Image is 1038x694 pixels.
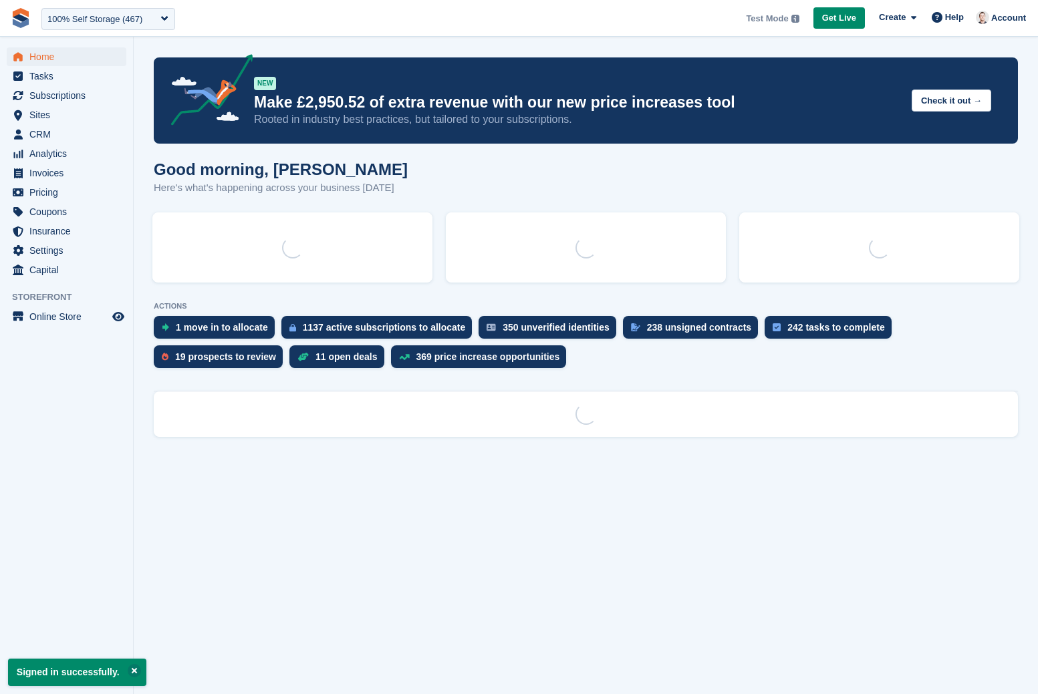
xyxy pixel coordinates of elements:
[162,323,169,331] img: move_ins_to_allocate_icon-fdf77a2bb77ea45bf5b3d319d69a93e2d87916cf1d5bf7949dd705db3b84f3ca.svg
[773,323,781,331] img: task-75834270c22a3079a89374b754ae025e5fb1db73e45f91037f5363f120a921f8.svg
[29,307,110,326] span: Online Store
[7,202,126,221] a: menu
[29,241,110,260] span: Settings
[7,125,126,144] a: menu
[110,309,126,325] a: Preview store
[399,354,410,360] img: price_increase_opportunities-93ffe204e8149a01c8c9dc8f82e8f89637d9d84a8eef4429ea346261dce0b2c0.svg
[254,93,901,112] p: Make £2,950.52 of extra revenue with our new price increases tool
[791,15,799,23] img: icon-info-grey-7440780725fd019a000dd9b08b2336e03edf1995a4989e88bcd33f0948082b44.svg
[879,11,906,24] span: Create
[29,67,110,85] span: Tasks
[623,316,765,345] a: 238 unsigned contracts
[162,353,168,361] img: prospect-51fa495bee0391a8d652442698ab0144808aea92771e9ea1ae160a38d050c398.svg
[29,86,110,105] span: Subscriptions
[281,316,479,345] a: 1137 active subscriptions to allocate
[8,659,146,686] p: Signed in successfully.
[254,112,901,127] p: Rooted in industry best practices, but tailored to your subscriptions.
[7,164,126,182] a: menu
[991,11,1026,25] span: Account
[7,241,126,260] a: menu
[315,351,378,362] div: 11 open deals
[7,106,126,124] a: menu
[7,222,126,240] a: menu
[29,47,110,66] span: Home
[29,125,110,144] span: CRM
[29,164,110,182] span: Invoices
[154,302,1018,311] p: ACTIONS
[29,202,110,221] span: Coupons
[154,180,408,196] p: Here's what's happening across your business [DATE]
[289,345,391,375] a: 11 open deals
[7,261,126,279] a: menu
[29,106,110,124] span: Sites
[787,322,885,333] div: 242 tasks to complete
[7,144,126,163] a: menu
[154,316,281,345] a: 1 move in to allocate
[11,8,31,28] img: stora-icon-8386f47178a22dfd0bd8f6a31ec36ba5ce8667c1dd55bd0f319d3a0aa187defe.svg
[7,307,126,326] a: menu
[154,160,408,178] h1: Good morning, [PERSON_NAME]
[176,322,268,333] div: 1 move in to allocate
[47,13,142,26] div: 100% Self Storage (467)
[976,11,989,24] img: Jeff Knox
[7,183,126,202] a: menu
[945,11,964,24] span: Help
[503,322,610,333] div: 350 unverified identities
[29,261,110,279] span: Capital
[154,345,289,375] a: 19 prospects to review
[746,12,788,25] span: Test Mode
[7,47,126,66] a: menu
[631,323,640,331] img: contract_signature_icon-13c848040528278c33f63329250d36e43548de30e8caae1d1a13099fd9432cc5.svg
[297,352,309,361] img: deal-1b604bf984904fb50ccaf53a9ad4b4a5d6e5aea283cecdc64d6e3604feb123c2.svg
[254,77,276,90] div: NEW
[29,144,110,163] span: Analytics
[912,90,991,112] button: Check it out →
[12,291,133,304] span: Storefront
[29,183,110,202] span: Pricing
[822,11,856,25] span: Get Live
[29,222,110,240] span: Insurance
[487,323,496,331] img: verify_identity-adf6edd0f0f0b5bbfe63781bf79b02c33cf7c696d77639b501bdc392416b5a36.svg
[303,322,466,333] div: 1137 active subscriptions to allocate
[160,54,253,130] img: price-adjustments-announcement-icon-8257ccfd72463d97f412b2fc003d46551f7dbcb40ab6d574587a9cd5c0d94...
[647,322,751,333] div: 238 unsigned contracts
[391,345,573,375] a: 369 price increase opportunities
[7,67,126,85] a: menu
[765,316,898,345] a: 242 tasks to complete
[813,7,865,29] a: Get Live
[175,351,276,362] div: 19 prospects to review
[479,316,623,345] a: 350 unverified identities
[416,351,560,362] div: 369 price increase opportunities
[289,323,296,332] img: active_subscription_to_allocate_icon-d502201f5373d7db506a760aba3b589e785aa758c864c3986d89f69b8ff3...
[7,86,126,105] a: menu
